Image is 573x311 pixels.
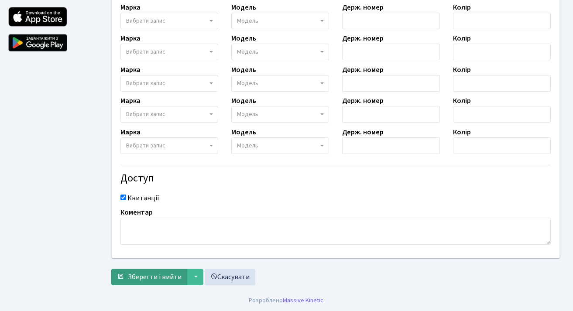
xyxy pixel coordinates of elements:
[120,127,141,137] label: Марка
[453,33,471,44] label: Колір
[342,96,384,106] label: Держ. номер
[237,79,258,88] span: Модель
[111,269,187,285] button: Зберегти і вийти
[342,2,384,13] label: Держ. номер
[120,207,153,218] label: Коментар
[231,33,256,44] label: Модель
[237,110,258,119] span: Модель
[126,141,165,150] span: Вибрати запис
[120,33,141,44] label: Марка
[120,172,551,185] h4: Доступ
[127,193,159,203] label: Квитанції
[120,65,141,75] label: Марка
[237,17,258,25] span: Модель
[453,2,471,13] label: Колір
[126,48,165,56] span: Вибрати запис
[126,110,165,119] span: Вибрати запис
[231,127,256,137] label: Модель
[453,96,471,106] label: Колір
[120,2,141,13] label: Марка
[120,96,141,106] label: Марка
[126,79,165,88] span: Вибрати запис
[126,17,165,25] span: Вибрати запис
[231,65,256,75] label: Модель
[453,127,471,137] label: Колір
[342,33,384,44] label: Держ. номер
[205,269,255,285] a: Скасувати
[249,296,325,305] div: Розроблено .
[237,48,258,56] span: Модель
[128,272,182,282] span: Зберегти і вийти
[453,65,471,75] label: Колір
[231,96,256,106] label: Модель
[231,2,256,13] label: Модель
[342,65,384,75] label: Держ. номер
[342,127,384,137] label: Держ. номер
[237,141,258,150] span: Модель
[283,296,323,305] a: Massive Kinetic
